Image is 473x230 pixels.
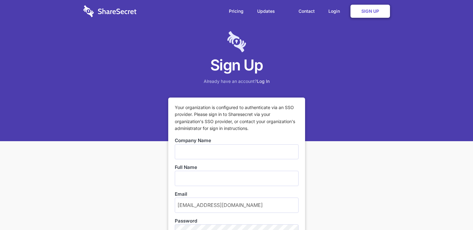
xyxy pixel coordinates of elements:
[83,5,137,17] img: logo-wordmark-white-trans-d4663122ce5f474addd5e946df7df03e33cb6a1c49d2221995e7729f52c070b2.svg
[350,5,390,18] a: Sign Up
[175,218,197,224] label: Password
[223,2,250,21] a: Pricing
[175,164,299,171] label: Full Name
[175,191,299,198] label: Email
[175,104,299,132] p: Your organization is configured to authenticate via an SSO provider. Please sign in to Sharesecre...
[292,2,321,21] a: Contact
[257,79,270,84] a: Log In
[322,2,349,21] a: Login
[175,137,299,144] label: Company Name
[227,31,246,52] img: logo-lt-purple-60x68@2x-c671a683ea72a1d466fb5d642181eefbee81c4e10ba9aed56c8e1d7e762e8086.png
